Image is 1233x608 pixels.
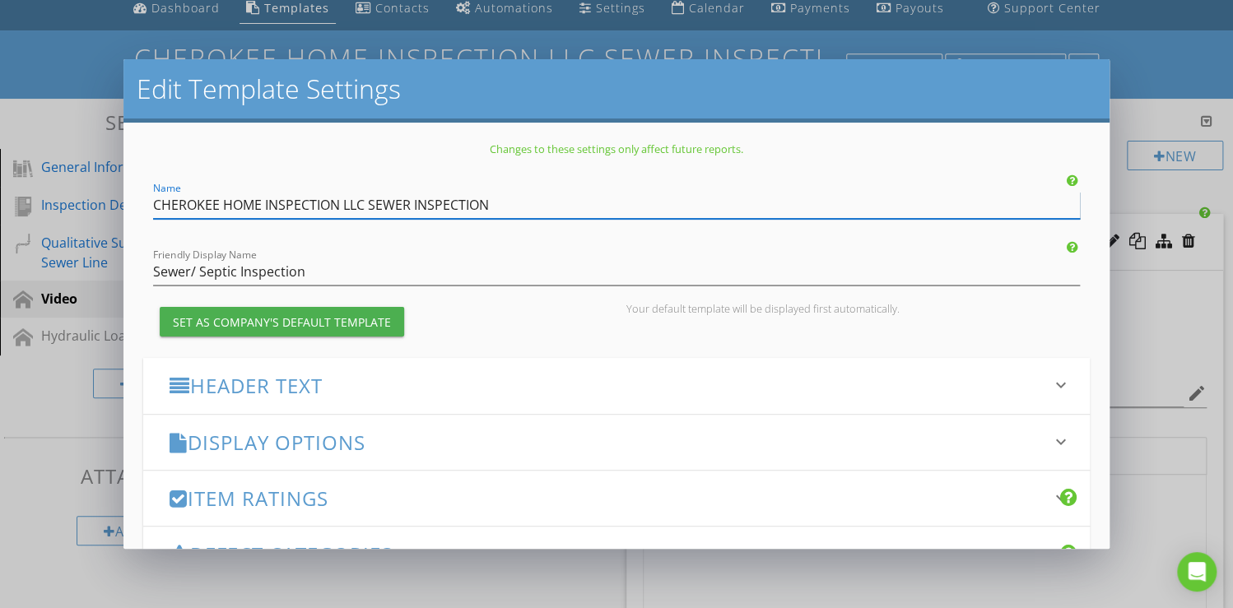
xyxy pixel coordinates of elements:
i: keyboard_arrow_down [1050,432,1070,452]
h3: Item Ratings [170,487,1044,509]
div: Set as Company's Default Template [173,313,391,331]
p: Changes to these settings only affect future reports. [143,142,1090,155]
div: Your default template will be displayed first automatically. [626,302,1080,315]
input: Friendly Display Name [153,258,1080,285]
h3: Header Text [170,374,1044,397]
input: Name [153,192,1080,219]
div: Open Intercom Messenger [1177,552,1217,592]
i: keyboard_arrow_down [1050,544,1070,564]
h2: Edit Template Settings [137,72,1096,105]
h3: Defect Categories [170,543,1044,565]
h3: Display Options [170,431,1044,453]
button: Set as Company's Default Template [160,307,404,336]
i: keyboard_arrow_down [1050,375,1070,395]
i: keyboard_arrow_down [1050,488,1070,508]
